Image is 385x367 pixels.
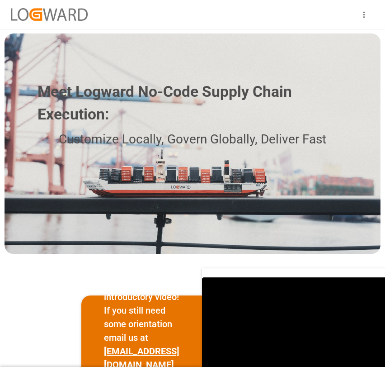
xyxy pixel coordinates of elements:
[24,129,362,150] p: Customize Locally, Govern Globally, Deliver Fast
[354,5,374,25] button: show more
[38,81,362,126] h1: Meet Logward No-Code Supply Chain Execution:
[11,8,88,20] img: Logward_new_orange.png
